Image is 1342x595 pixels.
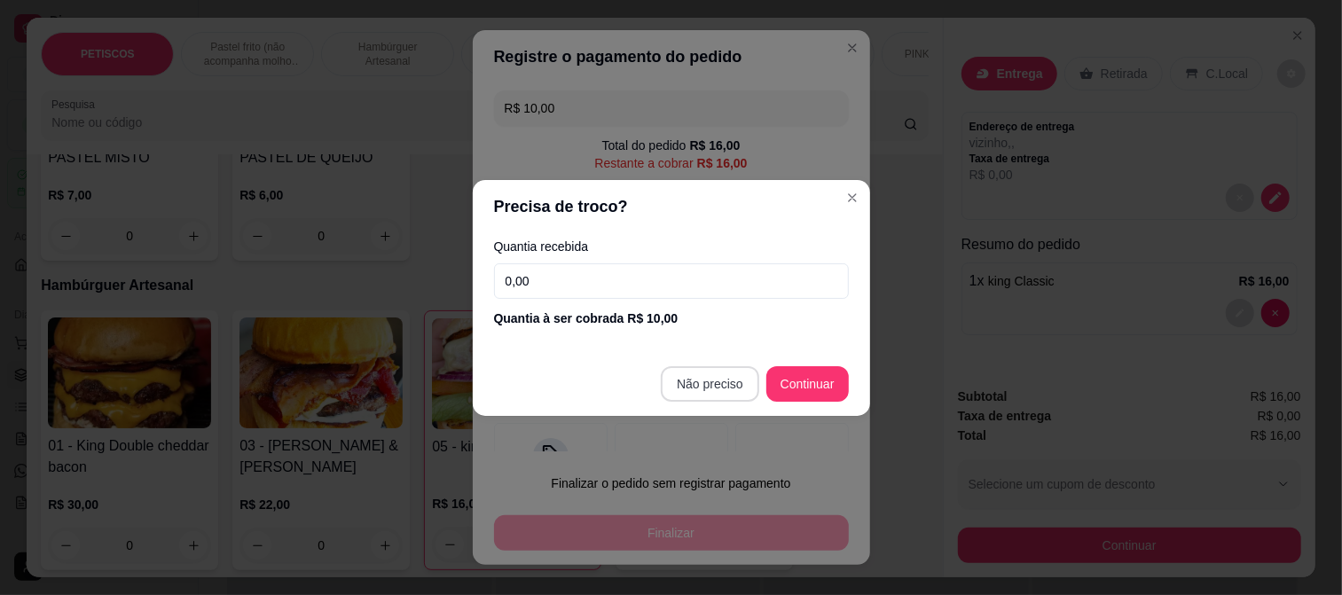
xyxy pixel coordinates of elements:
button: Não preciso [661,366,759,402]
header: Precisa de troco? [473,180,870,233]
label: Quantia recebida [494,240,849,253]
button: Continuar [766,366,849,402]
div: Quantia à ser cobrada R$ 10,00 [494,309,849,327]
button: Close [838,184,867,212]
